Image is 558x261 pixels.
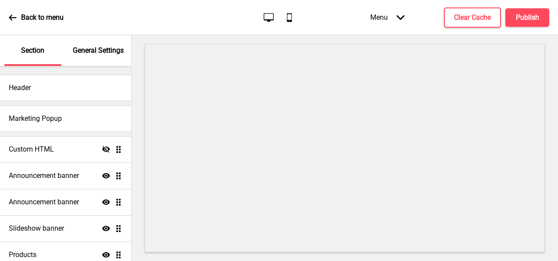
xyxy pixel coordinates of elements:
h4: Marketing Popup [9,114,62,123]
h4: Clear Cache [454,13,491,22]
h4: Slideshow banner [9,224,64,233]
a: Back to menu [9,6,64,29]
h4: Announcement banner [9,171,79,181]
h4: Announcement banner [9,197,79,207]
h4: Products [9,250,36,260]
p: Section [21,46,44,55]
button: Clear Cache [444,7,501,28]
p: General Settings [73,46,124,55]
button: Publish [505,8,549,27]
h4: Header [9,83,31,93]
h4: Custom HTML [9,145,54,154]
h4: Publish [516,13,539,22]
p: Back to menu [21,13,64,22]
div: Menu [361,4,413,30]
